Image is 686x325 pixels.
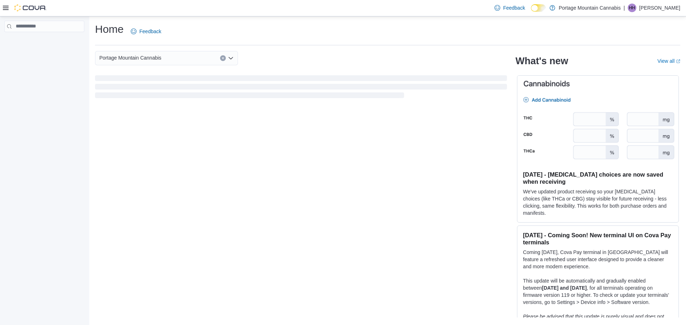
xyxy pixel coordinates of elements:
[523,171,673,185] h3: [DATE] - [MEDICAL_DATA] choices are now saved when receiving
[623,4,625,12] p: |
[95,22,124,36] h1: Home
[523,249,673,270] p: Coming [DATE], Cova Pay terminal in [GEOGRAPHIC_DATA] will feature a refreshed user interface des...
[503,4,525,11] span: Feedback
[657,58,680,64] a: View allExternal link
[523,232,673,246] h3: [DATE] - Coming Soon! New terminal UI on Cova Pay terminals
[559,4,621,12] p: Portage Mountain Cannabis
[531,4,546,12] input: Dark Mode
[99,54,161,62] span: Portage Mountain Cannabis
[676,59,680,64] svg: External link
[492,1,528,15] a: Feedback
[139,28,161,35] span: Feedback
[14,4,46,11] img: Cova
[523,277,673,306] p: This update will be automatically and gradually enabled between , for all terminals operating on ...
[629,4,635,12] span: HH
[639,4,680,12] p: [PERSON_NAME]
[628,4,636,12] div: Hayden Huxley
[542,285,587,291] strong: [DATE] and [DATE]
[516,55,568,67] h2: What's new
[228,55,234,61] button: Open list of options
[523,188,673,217] p: We've updated product receiving so your [MEDICAL_DATA] choices (like THCa or CBG) stay visible fo...
[95,77,507,100] span: Loading
[128,24,164,39] a: Feedback
[220,55,226,61] button: Clear input
[4,34,84,51] nav: Complex example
